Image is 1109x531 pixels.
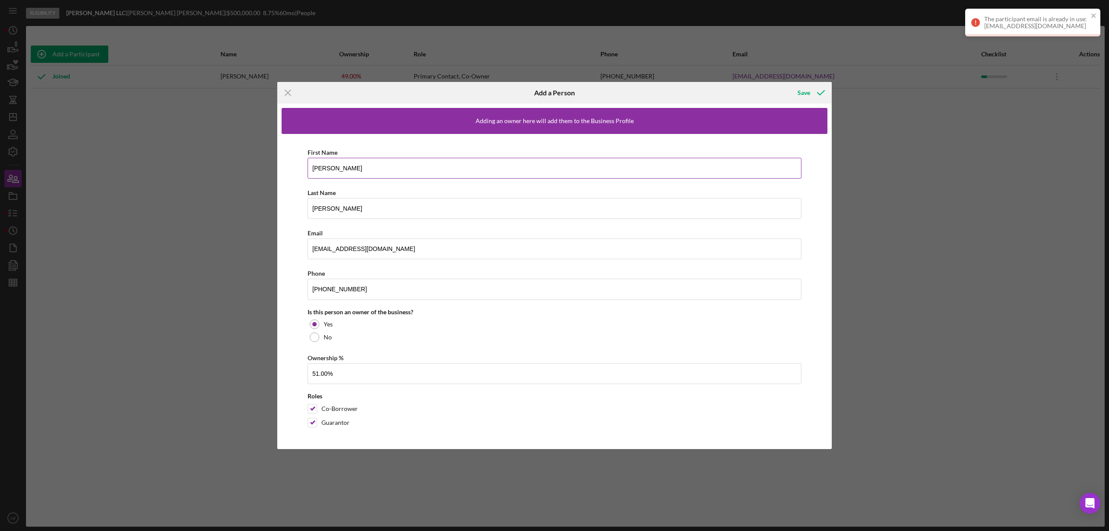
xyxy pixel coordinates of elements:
label: Ownership % [308,354,344,362]
label: Last Name [308,189,336,196]
div: Save [798,84,810,101]
label: Email [308,229,323,237]
label: Guarantor [321,418,350,427]
div: Roles [308,393,801,400]
label: Yes [324,321,333,328]
div: The participant email is already in use: [EMAIL_ADDRESS][DOMAIN_NAME] [984,16,1088,29]
label: Co-Borrower [321,404,358,413]
h6: Add a Person [534,89,575,97]
label: First Name [308,149,337,156]
div: Adding an owner here will add them to the Business Profile [476,117,634,124]
div: Is this person an owner of the business? [308,309,801,316]
label: Phone [308,270,325,277]
button: Save [789,84,832,101]
div: Open Intercom Messenger [1080,493,1100,514]
button: close [1091,12,1097,20]
label: No [324,334,332,341]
